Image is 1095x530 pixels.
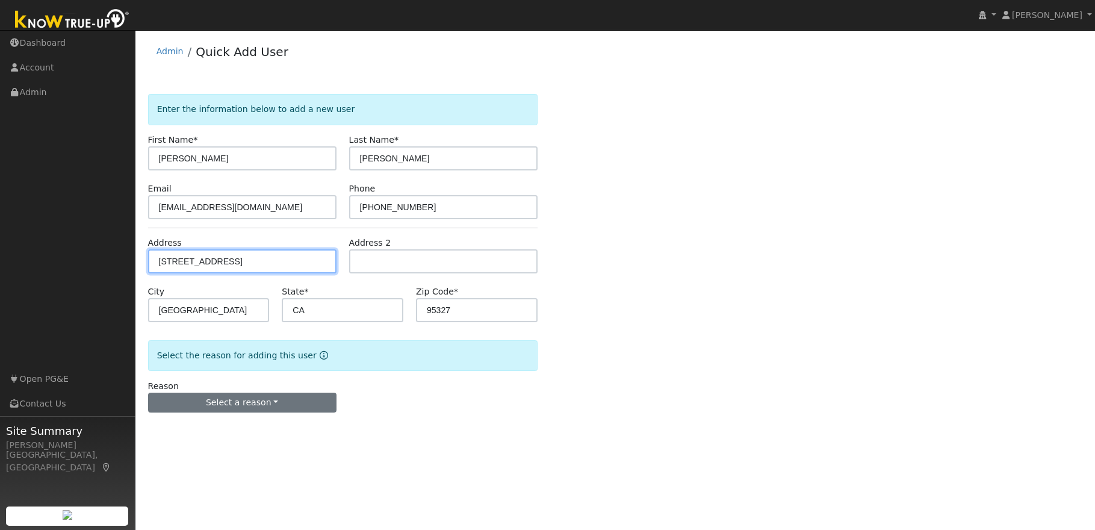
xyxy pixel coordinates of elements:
[157,46,184,56] a: Admin
[196,45,288,59] a: Quick Add User
[454,287,458,296] span: Required
[148,285,165,298] label: City
[63,510,72,520] img: retrieve
[349,237,391,249] label: Address 2
[6,423,129,439] span: Site Summary
[148,94,538,125] div: Enter the information below to add a new user
[6,439,129,452] div: [PERSON_NAME]
[9,7,135,34] img: Know True-Up
[148,340,538,371] div: Select the reason for adding this user
[148,237,182,249] label: Address
[1012,10,1082,20] span: [PERSON_NAME]
[6,449,129,474] div: [GEOGRAPHIC_DATA], [GEOGRAPHIC_DATA]
[193,135,197,145] span: Required
[416,285,458,298] label: Zip Code
[148,380,179,393] label: Reason
[101,463,112,472] a: Map
[394,135,399,145] span: Required
[349,182,376,195] label: Phone
[282,285,308,298] label: State
[148,182,172,195] label: Email
[305,287,309,296] span: Required
[349,134,399,146] label: Last Name
[148,393,337,413] button: Select a reason
[317,351,328,360] a: Reason for new user
[148,134,198,146] label: First Name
